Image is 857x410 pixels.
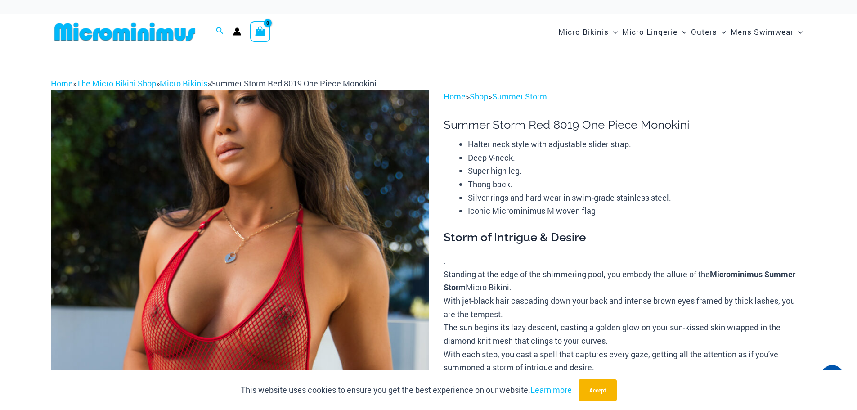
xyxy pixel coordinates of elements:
span: Micro Lingerie [622,20,678,43]
li: Halter neck style with adjustable slider strap. [468,138,806,151]
span: » » » [51,78,377,89]
img: MM SHOP LOGO FLAT [51,22,199,42]
a: Summer Storm [492,91,547,102]
span: Menu Toggle [678,20,686,43]
nav: Site Navigation [555,17,807,47]
a: Mens SwimwearMenu ToggleMenu Toggle [728,18,805,45]
a: Home [444,91,466,102]
p: Standing at the edge of the shimmering pool, you embody the allure of the Micro Bikini. With jet-... [444,268,806,375]
span: Summer Storm Red 8019 One Piece Monokini [211,78,377,89]
a: Micro LingerieMenu ToggleMenu Toggle [620,18,689,45]
li: Deep V-neck. [468,151,806,165]
li: Thong back. [468,178,806,191]
a: The Micro Bikini Shop [76,78,156,89]
a: Search icon link [216,26,224,37]
a: OutersMenu ToggleMenu Toggle [689,18,728,45]
p: This website uses cookies to ensure you get the best experience on our website. [241,383,572,397]
li: Silver rings and hard wear in swim-grade stainless steel. [468,191,806,205]
span: Mens Swimwear [731,20,794,43]
div: , [444,230,806,374]
li: Super high leg. [468,164,806,178]
a: Account icon link [233,27,241,36]
p: > > [444,90,806,104]
span: Menu Toggle [609,20,618,43]
a: Learn more [530,384,572,395]
a: Micro BikinisMenu ToggleMenu Toggle [556,18,620,45]
span: Menu Toggle [794,20,803,43]
a: Micro Bikinis [160,78,207,89]
a: Shop [470,91,488,102]
h1: Summer Storm Red 8019 One Piece Monokini [444,118,806,132]
span: Menu Toggle [717,20,726,43]
span: Outers [691,20,717,43]
a: View Shopping Cart, empty [250,21,271,42]
li: Iconic Microminimus M woven flag [468,204,806,218]
button: Accept [579,379,617,401]
h3: Storm of Intrigue & Desire [444,230,806,245]
a: Home [51,78,73,89]
span: Micro Bikinis [558,20,609,43]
